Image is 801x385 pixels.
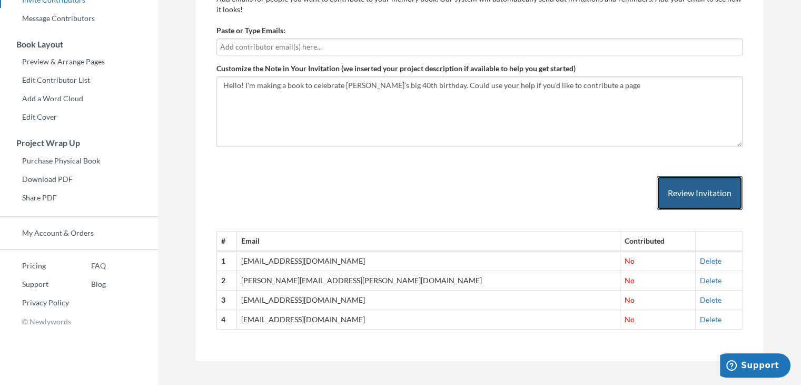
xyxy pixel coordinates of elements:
[700,315,721,324] a: Delete
[217,310,237,330] th: 4
[625,315,635,324] span: No
[69,276,106,292] a: Blog
[237,310,620,330] td: [EMAIL_ADDRESS][DOMAIN_NAME]
[657,176,743,210] button: Review Invitation
[700,295,721,304] a: Delete
[237,251,620,271] td: [EMAIL_ADDRESS][DOMAIN_NAME]
[217,271,237,291] th: 2
[720,353,790,380] iframe: Opens a widget where you can chat to one of our agents
[237,232,620,251] th: Email
[217,291,237,310] th: 3
[237,271,620,291] td: [PERSON_NAME][EMAIL_ADDRESS][PERSON_NAME][DOMAIN_NAME]
[625,256,635,265] span: No
[1,40,158,49] h3: Book Layout
[700,276,721,285] a: Delete
[1,138,158,148] h3: Project Wrap Up
[216,63,576,74] label: Customize the Note in Your Invitation (we inserted your project description if available to help ...
[625,295,635,304] span: No
[216,76,743,147] textarea: Hello! I'm making a book to celebrate [PERSON_NAME]'s big 40th birthday. Could use your help if y...
[220,41,739,53] input: Add contributor email(s) here...
[237,291,620,310] td: [EMAIL_ADDRESS][DOMAIN_NAME]
[216,25,285,36] label: Paste or Type Emails:
[620,232,696,251] th: Contributed
[217,251,237,271] th: 1
[625,276,635,285] span: No
[217,232,237,251] th: #
[69,258,106,274] a: FAQ
[700,256,721,265] a: Delete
